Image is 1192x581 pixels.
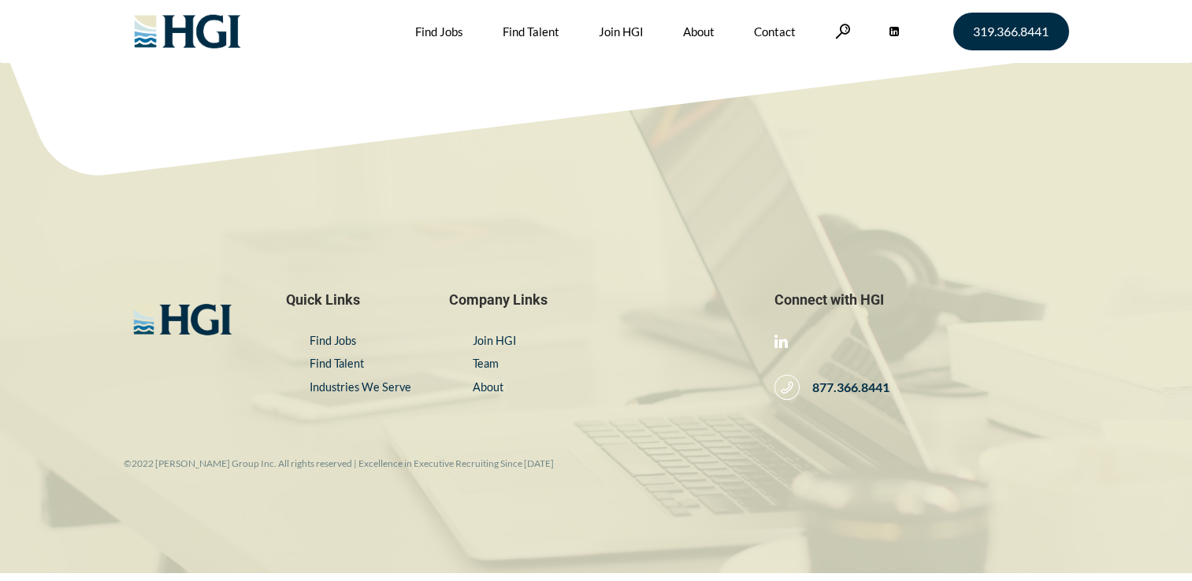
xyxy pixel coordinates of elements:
[286,290,418,309] span: Quick Links
[774,290,1068,309] span: Connect with HGI
[953,13,1069,50] a: 319.366.8441
[473,380,503,394] a: About
[973,25,1049,38] span: 319.366.8441
[310,380,411,394] a: Industries We Serve
[310,357,364,370] a: Find Talent
[310,334,356,347] a: Find Jobs
[449,290,743,309] span: Company Links
[473,357,499,370] a: Team
[124,457,554,469] small: ©2022 [PERSON_NAME] Group Inc. All rights reserved | Excellence in Executive Recruiting Since [DATE]
[473,334,516,347] a: Join HGI
[800,379,889,396] span: 877.366.8441
[835,24,851,39] a: Search
[774,375,889,400] a: 877.366.8441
